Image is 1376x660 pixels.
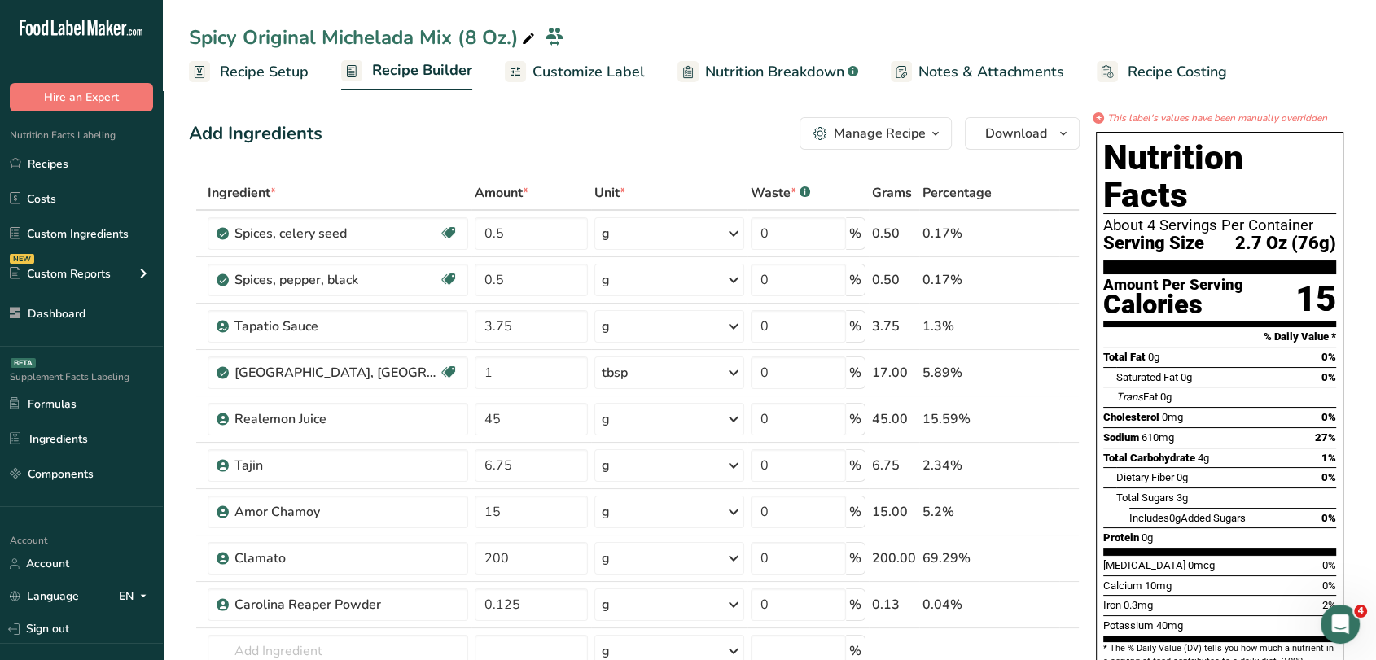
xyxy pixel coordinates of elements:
[834,124,926,143] div: Manage Recipe
[1160,391,1172,403] span: 0g
[922,183,992,203] span: Percentage
[922,317,1002,336] div: 1.3%
[1322,599,1336,611] span: 2%
[1116,471,1174,483] span: Dietary Fiber
[532,61,645,83] span: Customize Label
[922,549,1002,568] div: 69.29%
[891,54,1064,90] a: Notes & Attachments
[234,224,438,243] div: Spices, celery seed
[119,587,153,606] div: EN
[1116,492,1174,504] span: Total Sugars
[189,54,309,90] a: Recipe Setup
[1162,411,1183,423] span: 0mg
[1103,599,1121,611] span: Iron
[1103,234,1204,254] span: Serving Size
[1124,599,1153,611] span: 0.3mg
[189,120,322,147] div: Add Ingredients
[922,409,1002,429] div: 15.59%
[751,183,810,203] div: Waste
[922,270,1002,290] div: 0.17%
[1321,512,1336,524] span: 0%
[872,549,916,568] div: 200.00
[872,183,912,203] span: Grams
[602,363,628,382] div: tbsp
[341,52,472,91] a: Recipe Builder
[602,502,610,522] div: g
[1128,61,1227,83] span: Recipe Costing
[922,363,1002,382] div: 5.89%
[602,224,610,243] div: g
[220,61,309,83] span: Recipe Setup
[1169,512,1181,524] span: 0g
[1181,371,1192,383] span: 0g
[1188,559,1215,571] span: 0mcg
[1321,471,1336,483] span: 0%
[872,270,916,290] div: 0.50
[602,409,610,429] div: g
[918,61,1064,83] span: Notes & Attachments
[234,409,438,429] div: Realemon Juice
[922,456,1002,475] div: 2.34%
[800,117,952,150] button: Manage Recipe
[872,317,916,336] div: 3.75
[985,124,1047,143] span: Download
[505,54,645,90] a: Customize Label
[1354,605,1367,618] span: 4
[602,270,610,290] div: g
[1129,512,1246,524] span: Includes Added Sugars
[872,409,916,429] div: 45.00
[677,54,858,90] a: Nutrition Breakdown
[872,224,916,243] div: 0.50
[1103,139,1336,214] h1: Nutrition Facts
[1103,579,1142,592] span: Calcium
[1103,327,1336,347] section: % Daily Value *
[1177,492,1188,504] span: 3g
[1107,111,1327,125] i: This label's values have been manually overridden
[234,317,438,336] div: Tapatio Sauce
[872,363,916,382] div: 17.00
[1103,531,1139,544] span: Protein
[1142,431,1174,444] span: 610mg
[1295,278,1336,321] div: 15
[1103,619,1154,632] span: Potassium
[234,549,438,568] div: Clamato
[1198,452,1209,464] span: 4g
[1103,431,1139,444] span: Sodium
[1156,619,1183,632] span: 40mg
[965,117,1080,150] button: Download
[10,265,111,282] div: Custom Reports
[11,358,36,368] div: BETA
[922,595,1002,614] div: 0.04%
[372,59,472,81] span: Recipe Builder
[1116,371,1178,383] span: Saturated Fat
[1321,371,1336,383] span: 0%
[1321,411,1336,423] span: 0%
[1145,579,1172,592] span: 10mg
[1322,579,1336,592] span: 0%
[1322,559,1336,571] span: 0%
[10,83,153,111] button: Hire an Expert
[872,595,916,614] div: 0.13
[10,254,34,264] div: NEW
[594,183,625,203] span: Unit
[1097,54,1227,90] a: Recipe Costing
[602,456,610,475] div: g
[922,224,1002,243] div: 0.17%
[1177,471,1188,483] span: 0g
[1321,452,1336,464] span: 1%
[1116,391,1158,403] span: Fat
[234,456,438,475] div: Tajin
[705,61,844,83] span: Nutrition Breakdown
[475,183,528,203] span: Amount
[234,595,438,614] div: Carolina Reaper Powder
[872,456,916,475] div: 6.75
[602,595,610,614] div: g
[1103,293,1243,317] div: Calories
[1235,234,1336,254] span: 2.7 Oz (76g)
[1148,351,1159,363] span: 0g
[1116,391,1143,403] i: Trans
[1103,351,1146,363] span: Total Fat
[208,183,276,203] span: Ingredient
[1142,531,1153,544] span: 0g
[1321,605,1360,644] iframe: Intercom live chat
